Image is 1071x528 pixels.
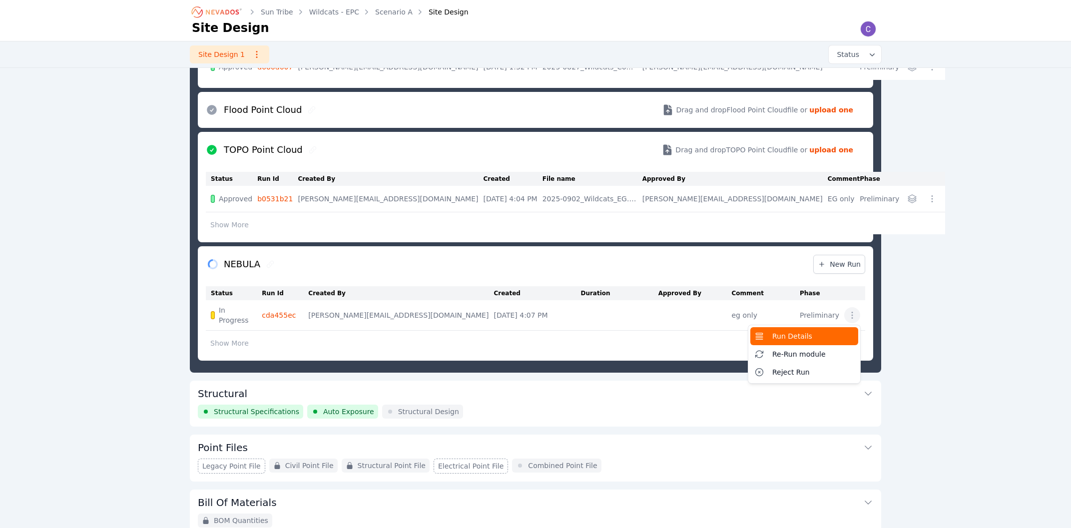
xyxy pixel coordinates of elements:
button: Run Details [750,327,858,345]
span: Reject Run [772,367,810,377]
button: Reject Run [750,363,858,381]
span: Run Details [772,331,812,341]
button: Re-Run module [750,345,858,363]
span: Re-Run module [772,349,826,359]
